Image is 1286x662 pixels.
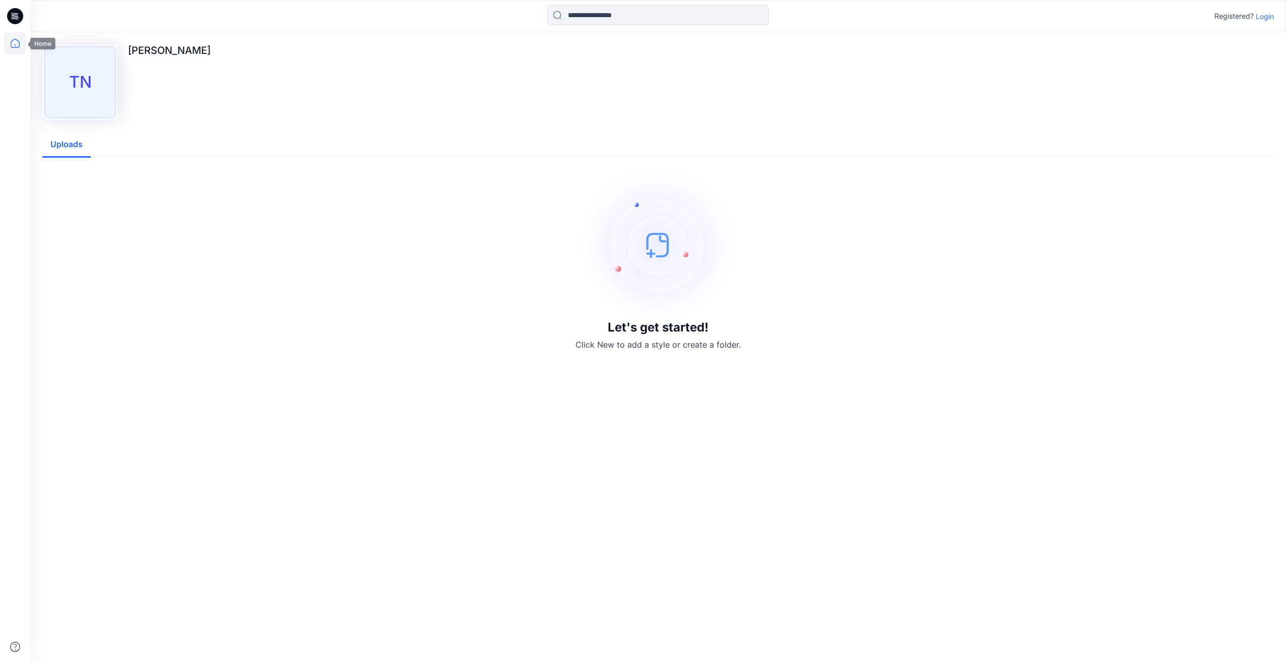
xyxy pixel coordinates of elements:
[583,169,734,320] img: empty-state-image.svg
[575,339,741,351] p: Click New to add a style or create a folder.
[44,46,116,118] div: TN
[42,132,91,158] button: Uploads
[608,320,709,335] h3: Let's get started!
[128,44,211,56] p: [PERSON_NAME]
[1256,11,1274,22] p: Login
[1214,10,1254,22] p: Registered?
